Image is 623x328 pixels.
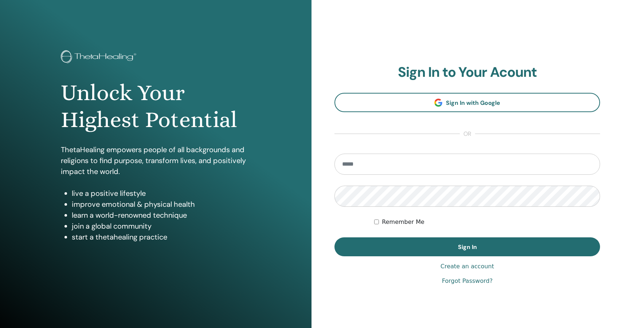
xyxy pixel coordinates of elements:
[446,99,500,107] span: Sign In with Google
[374,218,600,226] div: Keep me authenticated indefinitely or until I manually logout
[72,210,250,221] li: learn a world-renowned technique
[440,262,494,271] a: Create an account
[72,199,250,210] li: improve emotional & physical health
[61,79,250,134] h1: Unlock Your Highest Potential
[61,144,250,177] p: ThetaHealing empowers people of all backgrounds and religions to find purpose, transform lives, a...
[458,243,477,251] span: Sign In
[72,232,250,242] li: start a thetahealing practice
[334,237,600,256] button: Sign In
[334,64,600,81] h2: Sign In to Your Acount
[334,93,600,112] a: Sign In with Google
[442,277,493,285] a: Forgot Password?
[382,218,424,226] label: Remember Me
[72,221,250,232] li: join a global community
[72,188,250,199] li: live a positive lifestyle
[460,130,475,138] span: or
